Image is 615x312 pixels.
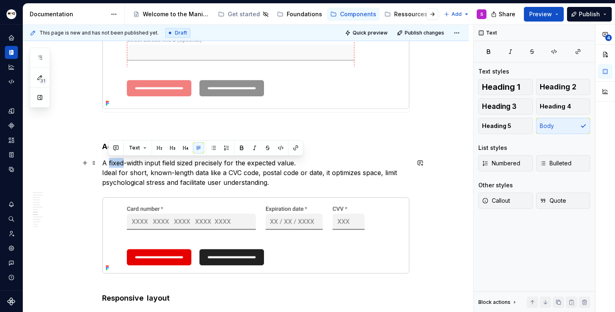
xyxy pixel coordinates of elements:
span: Heading 5 [482,122,511,130]
a: Code automation [5,75,18,88]
svg: Supernova Logo [7,297,15,305]
span: Quote [540,197,566,205]
span: Preview [529,10,552,18]
span: Numbered [482,159,520,167]
span: Text [129,145,140,151]
span: Callout [482,197,510,205]
span: Bulleted [540,159,571,167]
img: 9ce51d7c-27ef-4240-a096-74e71a52d894.png [102,197,409,274]
div: S [480,11,483,17]
a: Ressources [381,8,431,21]
span: 4 [605,35,612,41]
a: Storybook stories [5,148,18,161]
a: Data sources [5,163,18,176]
span: Heading 3 [482,102,517,110]
a: Components [327,8,379,21]
button: Quote [536,193,591,209]
a: Documentation [5,46,18,59]
span: Heading 1 [482,83,520,91]
div: Other styles [478,181,513,189]
a: Assets [5,134,18,147]
button: Heading 1 [478,79,533,95]
button: Heading 5 [478,118,533,134]
div: Welcome to the Manitou and [PERSON_NAME] Design System [143,10,210,18]
span: Share [499,10,515,18]
span: Quick preview [353,30,388,36]
button: Numbered [478,155,533,171]
button: Publish [567,7,612,22]
button: Share [487,7,521,22]
div: Documentation [30,10,107,18]
button: Callout [478,193,533,209]
a: Analytics [5,61,18,74]
p: A fixed-width input field sized precisely for the expected value. Ideal for short, known-length d... [102,158,410,187]
img: e5cfe62c-2ffb-4aae-a2e8-6f19d60e01f1.png [7,9,16,19]
div: Foundations [287,10,322,18]
div: Ressources [394,10,427,18]
div: Components [340,10,376,18]
span: Heading 2 [540,83,576,91]
a: Settings [5,242,18,255]
a: Design tokens [5,104,18,117]
a: Home [5,31,18,44]
span: Publish changes [405,30,444,36]
span: This page is new and has not been published yet. [39,30,159,36]
button: Contact support [5,256,18,269]
button: Heading 3 [478,98,533,115]
a: Components [5,119,18,132]
h4: Responsive layout [102,284,410,303]
span: Heading 4 [540,102,571,110]
span: Add [451,11,462,17]
div: Page tree [130,6,440,22]
div: Text styles [478,67,509,76]
button: Notifications [5,198,18,211]
button: Bulleted [536,155,591,171]
button: Text [125,142,150,154]
button: Preview [524,7,564,22]
button: Add [441,9,472,20]
a: Foundations [274,8,325,21]
span: Draft [175,30,187,36]
span: 31 [39,78,46,84]
h4: Adjusting field sizes [102,142,410,152]
button: Quick preview [342,27,391,39]
button: Heading 4 [536,98,591,115]
div: Block actions [478,297,518,308]
a: Invite team [5,227,18,240]
a: Welcome to the Manitou and [PERSON_NAME] Design System [130,8,213,21]
div: Block actions [478,299,510,305]
button: Heading 2 [536,79,591,95]
span: Publish [579,10,600,18]
div: List styles [478,144,507,152]
a: Get started [215,8,272,21]
div: Get started [228,10,260,18]
button: Publish changes [395,27,448,39]
button: Search ⌘K [5,212,18,225]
